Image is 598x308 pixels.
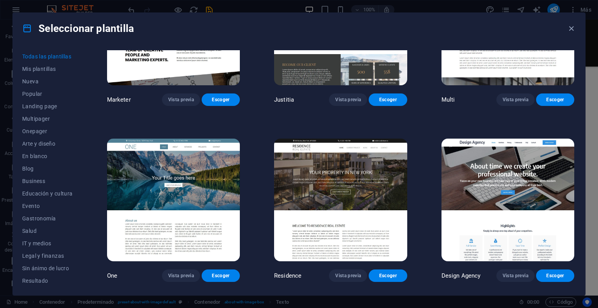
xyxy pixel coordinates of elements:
p: Residence [274,272,301,280]
button: Popular [22,88,73,100]
span: IT y medios [22,240,73,246]
button: Vista previa [496,269,535,282]
button: Salud [22,225,73,237]
span: Sin ánimo de lucro [22,265,73,271]
button: Todas las plantillas [22,50,73,63]
span: Nueva [22,78,73,84]
button: Escoger [369,93,407,106]
button: Nueva [22,75,73,88]
span: Gastronomía [22,215,73,222]
button: Educación y cultura [22,187,73,200]
span: Escoger [208,273,234,279]
span: Resultado [22,278,73,284]
span: Mis plantillas [22,66,73,72]
button: En blanco [22,150,73,162]
p: Design Agency [441,272,481,280]
button: Vista previa [329,269,367,282]
p: One [107,272,117,280]
button: Escoger [202,269,240,282]
button: Vista previa [162,269,200,282]
span: En blanco [22,153,73,159]
span: Legal y finanzas [22,253,73,259]
span: Escoger [375,273,401,279]
button: Resultado [22,275,73,287]
span: Vista previa [503,273,528,279]
img: One [107,139,240,261]
button: Sin ánimo de lucro [22,262,73,275]
span: Escoger [542,97,568,103]
span: Onepager [22,128,73,134]
span: Vista previa [168,97,194,103]
span: Todas las plantillas [22,53,73,60]
span: Educación y cultura [22,190,73,197]
h4: Seleccionar plantilla [22,22,134,35]
button: Evento [22,200,73,212]
button: Vista previa [162,93,200,106]
span: Escoger [542,273,568,279]
button: Onepager [22,125,73,137]
span: Vista previa [168,273,194,279]
span: Popular [22,91,73,97]
span: Landing page [22,103,73,109]
button: Arte y diseño [22,137,73,150]
button: Vista previa [496,93,535,106]
button: Mis plantillas [22,63,73,75]
button: Gastronomía [22,212,73,225]
p: Marketer [107,96,131,104]
span: Multipager [22,116,73,122]
p: Justitia [274,96,294,104]
span: Escoger [208,97,234,103]
button: Vista previa [329,93,367,106]
span: Arte y diseño [22,141,73,147]
button: Escoger [202,93,240,106]
button: Blog [22,162,73,175]
span: Evento [22,203,73,209]
img: Residence [274,139,407,261]
button: Escoger [536,269,574,282]
button: Landing page [22,100,73,113]
span: Salud [22,228,73,234]
button: Multipager [22,113,73,125]
img: Design Agency [441,139,574,261]
span: Vista previa [335,273,361,279]
span: Vista previa [503,97,528,103]
span: Blog [22,165,73,172]
button: Legal y finanzas [22,250,73,262]
span: Business [22,178,73,184]
span: Vista previa [335,97,361,103]
button: Escoger [369,269,407,282]
button: IT y medios [22,237,73,250]
p: Multi [441,96,455,104]
button: Escoger [536,93,574,106]
span: Escoger [375,97,401,103]
button: Business [22,175,73,187]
